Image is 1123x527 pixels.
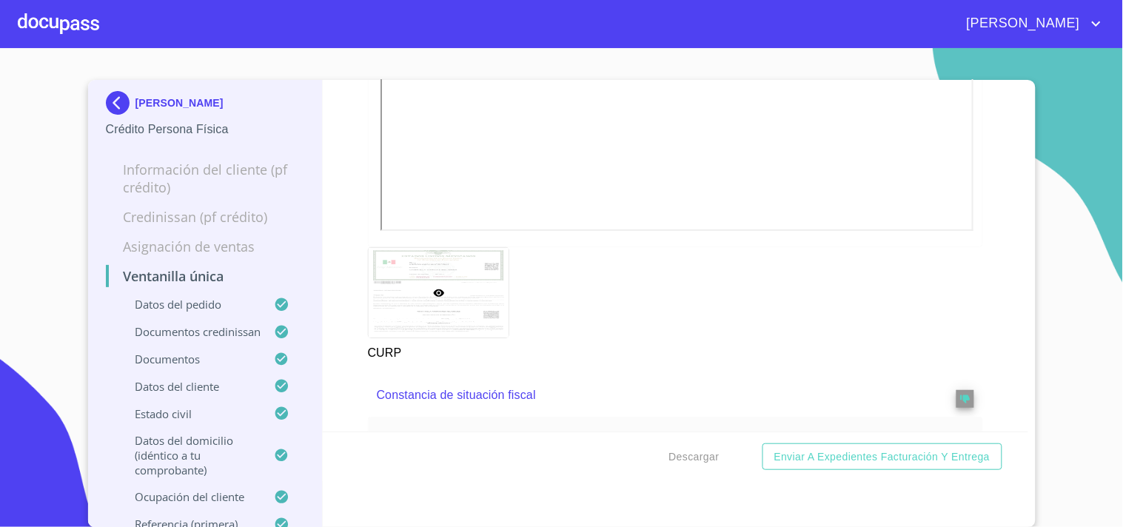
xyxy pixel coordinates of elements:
p: Datos del pedido [106,297,275,312]
img: Docupass spot blue [106,91,135,115]
p: Constancia de situación fiscal [377,386,914,404]
p: Información del cliente (PF crédito) [106,161,305,196]
button: Descargar [663,443,725,471]
p: Credinissan (PF crédito) [106,208,305,226]
p: Datos del domicilio (idéntico a tu comprobante) [106,433,275,477]
span: Constancia de situación fiscal [381,429,976,445]
button: reject [956,390,974,408]
span: [PERSON_NAME] [956,12,1087,36]
p: [PERSON_NAME] [135,97,224,109]
p: Documentos [106,352,275,366]
p: Estado civil [106,406,275,421]
p: Documentos CrediNissan [106,324,275,339]
button: Enviar a Expedientes Facturación y Entrega [762,443,1002,471]
p: Ocupación del Cliente [106,489,275,504]
p: Ventanilla única [106,267,305,285]
p: Asignación de Ventas [106,238,305,255]
span: Enviar a Expedientes Facturación y Entrega [774,448,990,466]
span: Descargar [669,448,720,466]
p: Crédito Persona Física [106,121,305,138]
button: account of current user [956,12,1105,36]
div: [PERSON_NAME] [106,91,305,121]
p: Datos del cliente [106,379,275,394]
p: CURP [368,338,509,362]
